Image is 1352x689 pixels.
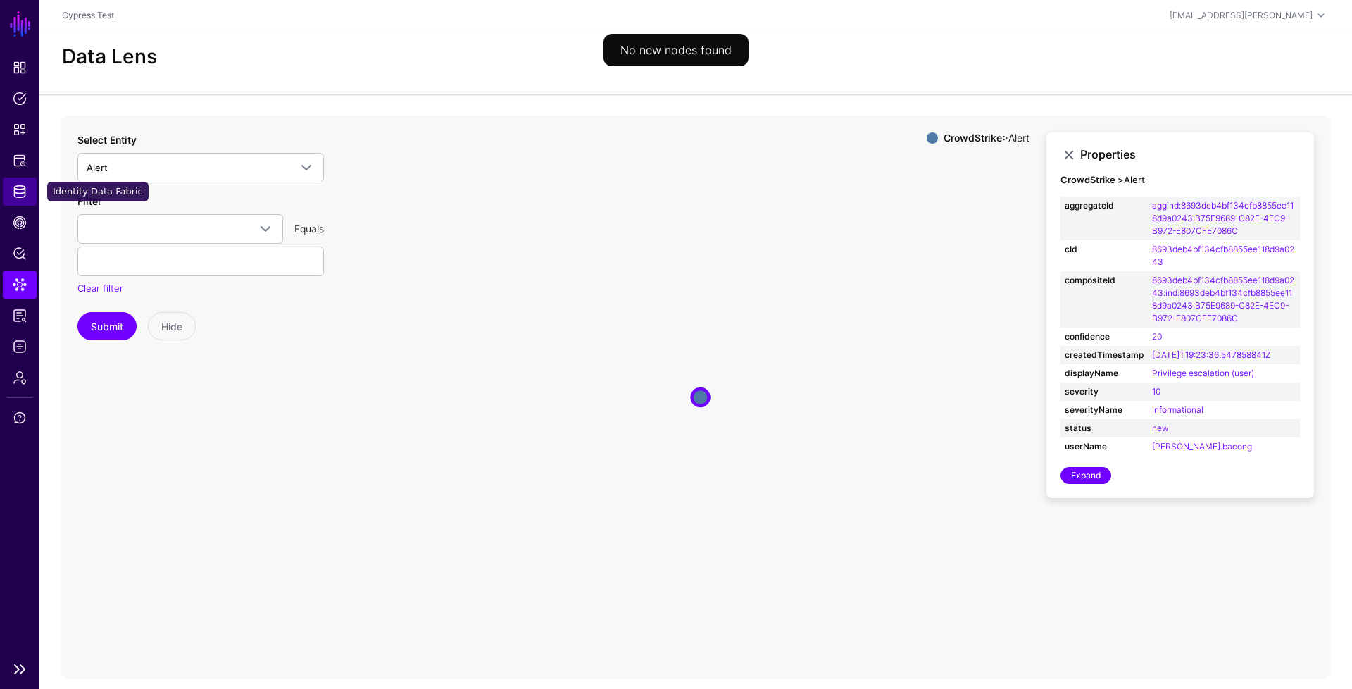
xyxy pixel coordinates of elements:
span: Logs [13,340,27,354]
strong: displayName [1065,367,1144,380]
a: Snippets [3,116,37,144]
a: Reports [3,302,37,330]
h3: Properties [1080,148,1300,161]
span: Policies [13,92,27,106]
a: Identity Data Fabric [3,178,37,206]
a: 20 [1152,331,1162,342]
span: Identity Data Fabric [13,185,27,199]
label: Select Entity [77,132,137,147]
strong: cId [1065,243,1144,256]
a: aggind:8693deb4bf134cfb8855ee118d9a0243:B75E9689-C82E-4EC9-B972-E807CFE7086C [1152,200,1294,236]
a: new [1152,423,1169,433]
strong: severity [1065,385,1144,398]
span: Data Lens [13,278,27,292]
div: Equals [289,221,330,236]
strong: aggregateId [1065,199,1144,212]
strong: confidence [1065,330,1144,343]
button: Submit [77,312,137,340]
strong: createdTimestamp [1065,349,1144,361]
a: [DATE]T19:23:36.547858841Z [1152,349,1270,360]
div: No new nodes found [603,34,749,66]
span: Protected Systems [13,154,27,168]
div: [EMAIL_ADDRESS][PERSON_NAME] [1170,9,1313,22]
a: Cypress Test [62,10,114,20]
div: > Alert [941,132,1032,144]
a: 10 [1152,386,1160,397]
button: Hide [148,312,196,340]
a: Policy Lens [3,240,37,268]
span: Reports [13,309,27,323]
a: Logs [3,333,37,361]
strong: severityName [1065,404,1144,416]
strong: compositeId [1065,274,1144,287]
h2: Data Lens [62,45,157,69]
div: Identity Data Fabric [47,182,149,201]
a: Privilege escalation (user) [1152,368,1254,378]
span: Alert [87,162,108,173]
span: Support [13,411,27,425]
strong: status [1065,422,1144,435]
span: Snippets [13,123,27,137]
a: Informational [1152,404,1203,415]
strong: CrowdStrike > [1060,174,1124,185]
span: Dashboard [13,61,27,75]
a: SGNL [8,8,32,39]
a: Data Lens [3,271,37,299]
a: Clear filter [77,283,123,294]
a: Admin [3,364,37,392]
a: Policies [3,85,37,113]
h4: Alert [1060,175,1300,186]
a: Expand [1060,467,1111,484]
a: 8693deb4bf134cfb8855ee118d9a0243:ind:8693deb4bf134cfb8855ee118d9a0243:B75E9689-C82E-4EC9-B972-E80... [1152,275,1294,323]
a: Dashboard [3,54,37,82]
a: [PERSON_NAME].bacong [1152,441,1252,452]
span: CAEP Hub [13,216,27,230]
a: 8693deb4bf134cfb8855ee118d9a0243 [1152,244,1294,267]
strong: userName [1065,440,1144,453]
span: Policy Lens [13,247,27,261]
a: CAEP Hub [3,209,37,237]
a: Protected Systems [3,147,37,175]
span: Admin [13,371,27,385]
strong: CrowdStrike [944,132,1002,144]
